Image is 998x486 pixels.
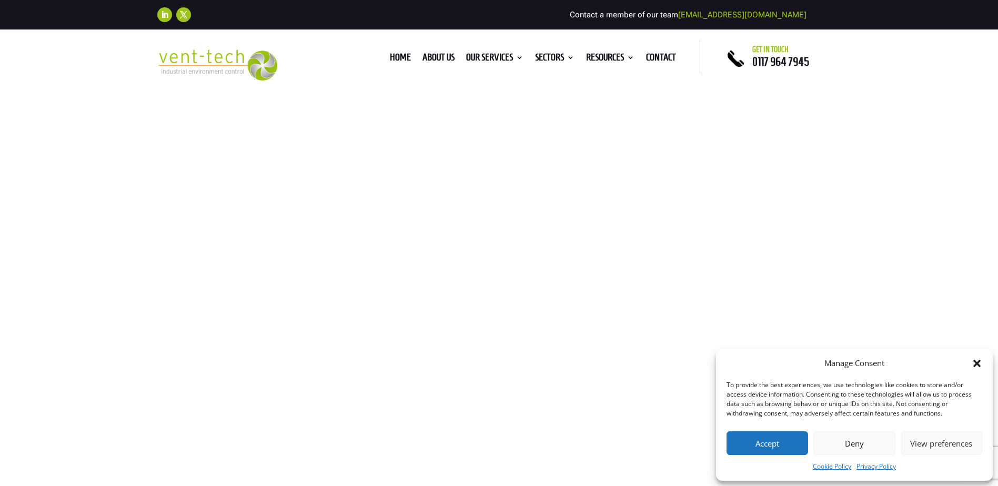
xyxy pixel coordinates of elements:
[824,357,884,370] div: Manage Consent
[752,45,789,54] span: Get in touch
[813,431,895,455] button: Deny
[972,358,982,369] div: Close dialog
[422,54,455,65] a: About us
[535,54,574,65] a: Sectors
[901,431,982,455] button: View preferences
[466,54,523,65] a: Our Services
[176,7,191,22] a: Follow on X
[813,460,851,473] a: Cookie Policy
[586,54,634,65] a: Resources
[678,10,807,19] a: [EMAIL_ADDRESS][DOMAIN_NAME]
[157,49,278,80] img: 2023-09-27T08_35_16.549ZVENT-TECH---Clear-background
[390,54,411,65] a: Home
[157,7,172,22] a: Follow on LinkedIn
[752,55,809,68] a: 0117 964 7945
[646,54,676,65] a: Contact
[570,10,807,19] span: Contact a member of our team
[856,460,896,473] a: Privacy Policy
[727,431,808,455] button: Accept
[727,380,981,418] div: To provide the best experiences, we use technologies like cookies to store and/or access device i...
